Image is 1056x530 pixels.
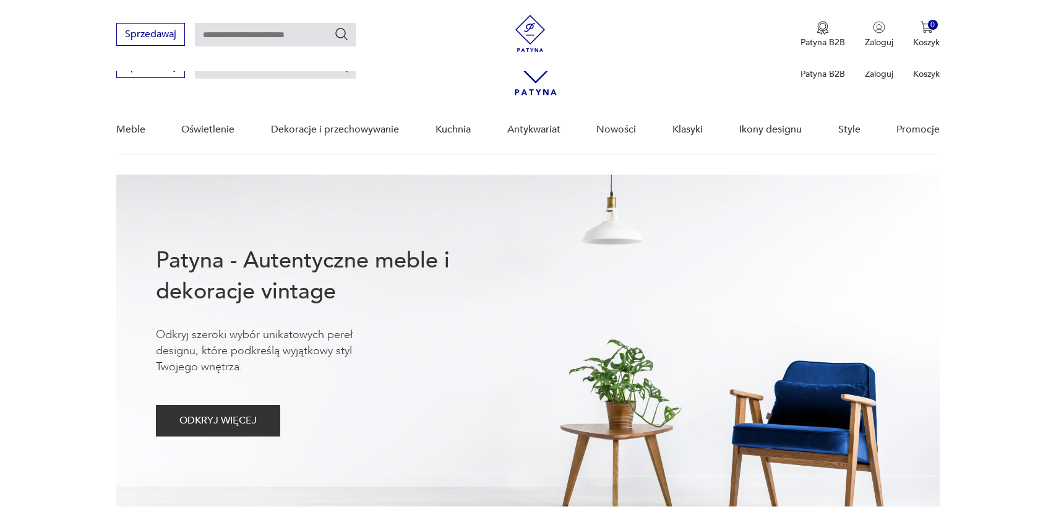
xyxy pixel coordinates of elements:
a: Ikony designu [739,106,802,154]
button: Sprzedawaj [116,23,185,46]
a: Klasyki [672,106,703,154]
img: Ikona medalu [817,21,829,35]
button: Patyna B2B [801,21,845,48]
button: 0Koszyk [913,21,940,48]
a: Sprzedawaj [116,63,185,72]
p: Koszyk [913,37,940,48]
img: Patyna - sklep z meblami i dekoracjami vintage [512,15,549,52]
p: Patyna B2B [801,68,845,80]
a: Style [838,106,861,154]
img: Ikonka użytkownika [873,21,885,33]
a: Oświetlenie [181,106,234,154]
div: 0 [928,20,938,30]
a: Kuchnia [436,106,471,154]
p: Zaloguj [865,37,893,48]
a: Sprzedawaj [116,31,185,40]
a: ODKRYJ WIĘCEJ [156,417,280,426]
p: Odkryj szeroki wybór unikatowych pereł designu, które podkreślą wyjątkowy styl Twojego wnętrza. [156,327,391,375]
a: Dekoracje i przechowywanie [271,106,399,154]
a: Nowości [596,106,636,154]
h1: Patyna - Autentyczne meble i dekoracje vintage [156,245,490,307]
a: Promocje [896,106,940,154]
button: Zaloguj [865,21,893,48]
p: Patyna B2B [801,37,845,48]
a: Antykwariat [507,106,560,154]
img: Ikona koszyka [921,21,933,33]
p: Zaloguj [865,68,893,80]
button: ODKRYJ WIĘCEJ [156,405,280,437]
button: Szukaj [334,27,349,41]
p: Koszyk [913,68,940,80]
a: Meble [116,106,145,154]
a: Ikona medaluPatyna B2B [801,21,845,48]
